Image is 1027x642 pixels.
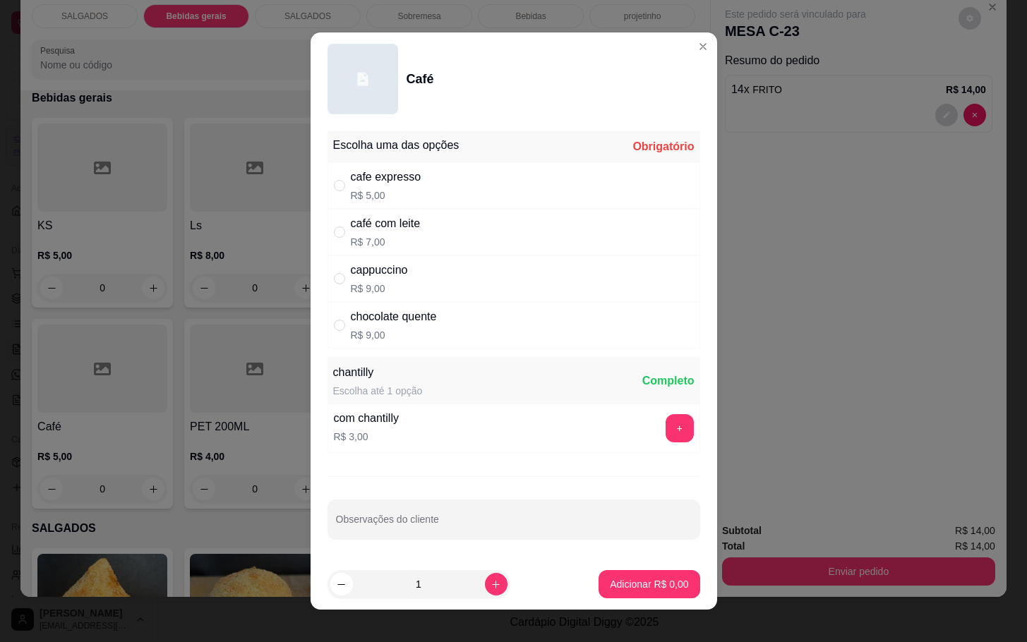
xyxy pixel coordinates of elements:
button: decrease-product-quantity [330,573,353,595]
p: R$ 7,00 [351,235,421,249]
button: increase-product-quantity [485,573,508,595]
div: chocolate quente [351,308,437,325]
div: café com leite [351,215,421,232]
div: Completo [642,373,695,389]
button: add [666,414,694,442]
p: R$ 9,00 [351,281,408,296]
button: Close [692,35,714,58]
div: Escolha até 1 opção [333,384,423,398]
p: R$ 9,00 [351,328,437,342]
input: Observações do cliente [336,518,692,532]
div: chantilly [333,364,423,381]
button: Adicionar R$ 0,00 [599,570,699,598]
div: cafe expresso [351,169,421,186]
div: cappuccino [351,262,408,279]
div: Escolha uma das opções [333,137,460,154]
p: Adicionar R$ 0,00 [610,577,688,591]
p: R$ 3,00 [334,430,399,444]
p: R$ 5,00 [351,188,421,202]
div: Café [407,69,434,89]
div: Obrigatório [632,138,694,155]
div: com chantilly [334,410,399,427]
